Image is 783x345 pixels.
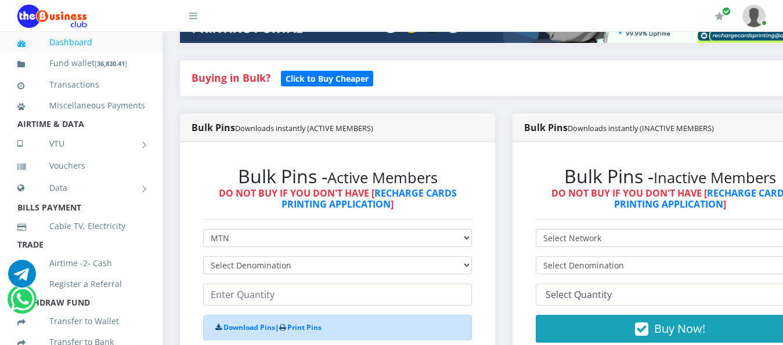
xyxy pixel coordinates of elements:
a: Dashboard [17,29,145,56]
a: Chat for support [8,268,36,288]
strong: Bulk Pins [192,121,373,134]
a: Cable TV, Electricity [17,213,145,239]
a: Chat for support [10,294,34,313]
a: Data [17,173,145,202]
strong: | [215,322,322,332]
input: Enter Quantity [203,284,472,306]
small: Downloads instantly (INACTIVE MEMBERS) [568,123,714,133]
span: Renew/Upgrade Subscription [722,7,731,16]
a: Print Pins [287,322,322,332]
a: Miscellaneous Payments [17,92,145,119]
a: Transactions [17,71,145,98]
b: Click to Buy Cheaper [286,73,369,84]
a: Airtime -2- Cash [17,250,145,277]
a: Register a Referral [17,271,145,297]
a: Click to Buy Cheaper [281,71,373,85]
small: Downloads instantly (ACTIVE MEMBERS) [235,123,373,133]
img: User [742,5,766,27]
img: Logo [17,5,87,28]
small: [ ] [95,59,127,68]
small: Inactive Members [654,168,776,188]
a: RECHARGE CARDS PRINTING APPLICATION [282,187,457,210]
strong: Bulk Pins [524,121,714,134]
small: Active Members [327,168,438,188]
span: Buy Now! [654,321,705,336]
b: 36,830.41 [97,59,125,68]
a: Download Pins [223,322,275,332]
a: Transfer to Wallet [17,308,145,335]
i: Renew/Upgrade Subscription [715,12,724,21]
a: Vouchers [17,152,145,179]
h2: Bulk Pins - [203,165,472,187]
strong: Buying in Bulk? [192,71,270,85]
a: Fund wallet[36,830.41] [17,50,145,77]
strong: DO NOT BUY IF YOU DON'T HAVE [ ] [219,187,457,210]
a: VTU [17,129,145,158]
